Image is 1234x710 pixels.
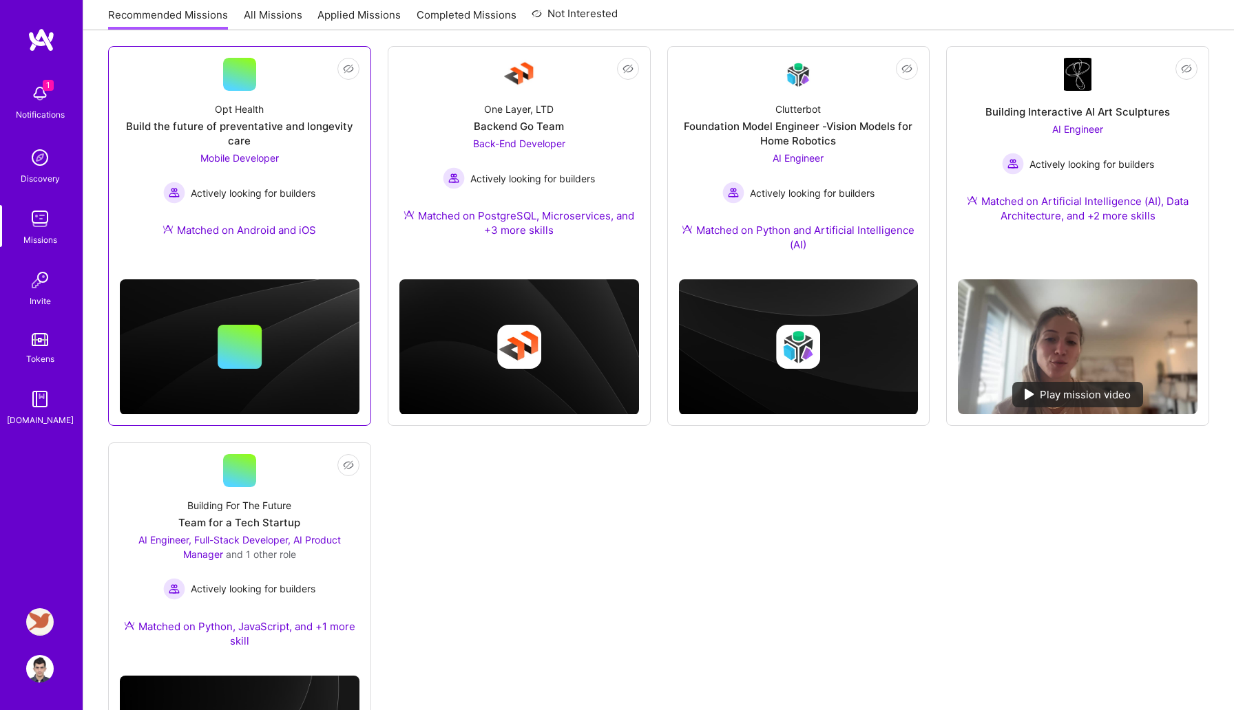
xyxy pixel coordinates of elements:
[178,515,300,530] div: Team for a Tech Startup
[163,182,185,204] img: Actively looking for builders
[679,279,919,415] img: cover
[163,224,174,235] img: Ateam Purple Icon
[191,186,315,200] span: Actively looking for builders
[21,171,60,186] div: Discovery
[782,58,815,91] img: Company Logo
[958,194,1198,223] div: Matched on Artificial Intelligence (AI), Data Architecture, and +2 more skills
[343,460,354,471] i: icon EyeClosed
[1064,58,1091,91] img: Company Logo
[163,223,316,237] div: Matched on Android and iOS
[23,608,57,636] a: Robynn AI: Full-Stack Engineer to Build Multi-Agent Marketing Platform
[120,119,359,148] div: Build the future of preventative and longevity care
[317,8,401,30] a: Applied Missions
[120,619,359,648] div: Matched on Python, JavaScript, and +1 more skill
[443,167,465,189] img: Actively looking for builders
[26,205,54,233] img: teamwork
[26,655,54,682] img: User Avatar
[503,58,536,91] img: Company Logo
[470,171,595,186] span: Actively looking for builders
[23,233,57,247] div: Missions
[404,209,415,220] img: Ateam Purple Icon
[473,138,565,149] span: Back-End Developer
[958,58,1198,268] a: Company LogoBuilding Interactive AI Art SculpturesAI Engineer Actively looking for buildersActive...
[124,620,135,631] img: Ateam Purple Icon
[1052,123,1103,135] span: AI Engineer
[776,325,820,369] img: Company logo
[985,105,1170,119] div: Building Interactive AI Art Sculptures
[399,58,639,254] a: Company LogoOne Layer, LTDBackend Go TeamBack-End Developer Actively looking for buildersActively...
[120,279,359,415] img: cover
[26,266,54,294] img: Invite
[343,63,354,74] i: icon EyeClosed
[679,119,919,148] div: Foundation Model Engineer -Vision Models for Home Robotics
[23,655,57,682] a: User Avatar
[1012,382,1143,407] div: Play mission video
[750,186,875,200] span: Actively looking for builders
[26,352,54,366] div: Tokens
[497,325,541,369] img: Company logo
[1002,153,1024,175] img: Actively looking for builders
[108,8,228,30] a: Recommended Missions
[399,279,639,415] img: cover
[901,63,912,74] i: icon EyeClosed
[32,333,48,346] img: tokens
[138,534,341,560] span: AI Engineer, Full-Stack Developer, AI Product Manager
[1181,63,1192,74] i: icon EyeClosed
[399,208,639,237] div: Matched on PostgreSQL, Microservices, and +3 more skills
[474,119,564,133] div: Backend Go Team
[26,144,54,171] img: discovery
[775,102,821,116] div: Clutterbot
[682,224,693,235] img: Ateam Purple Icon
[773,152,824,164] span: AI Engineer
[484,102,554,116] div: One Layer, LTD
[191,581,315,596] span: Actively looking for builders
[16,107,65,122] div: Notifications
[226,548,296,560] span: and 1 other role
[187,498,291,513] div: Building For The Future
[679,58,919,268] a: Company LogoClutterbotFoundation Model Engineer -Vision Models for Home RoboticsAI Engineer Activ...
[30,294,51,308] div: Invite
[120,58,359,254] a: Opt HealthBuild the future of preventative and longevity careMobile Developer Actively looking fo...
[28,28,55,52] img: logo
[722,182,744,204] img: Actively looking for builders
[200,152,279,164] span: Mobile Developer
[26,385,54,413] img: guide book
[532,6,618,30] a: Not Interested
[7,413,74,427] div: [DOMAIN_NAME]
[26,608,54,636] img: Robynn AI: Full-Stack Engineer to Build Multi-Agent Marketing Platform
[26,80,54,107] img: bell
[244,8,302,30] a: All Missions
[958,279,1198,414] img: No Mission
[215,102,264,116] div: Opt Health
[679,223,919,252] div: Matched on Python and Artificial Intelligence (AI)
[623,63,634,74] i: icon EyeClosed
[417,8,516,30] a: Completed Missions
[163,578,185,600] img: Actively looking for builders
[967,195,978,206] img: Ateam Purple Icon
[120,454,359,665] a: Building For The FutureTeam for a Tech StartupAI Engineer, Full-Stack Developer, AI Product Manag...
[43,80,54,91] span: 1
[1029,157,1154,171] span: Actively looking for builders
[1025,389,1034,400] img: play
